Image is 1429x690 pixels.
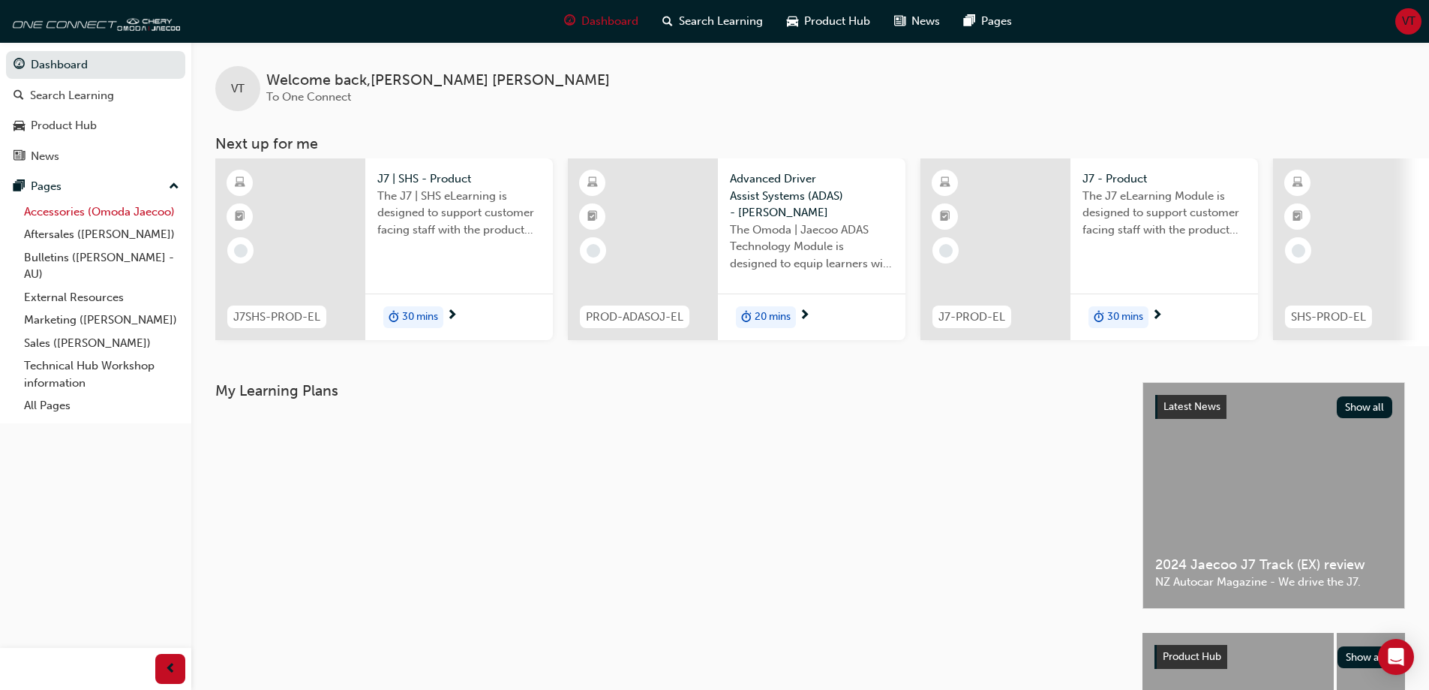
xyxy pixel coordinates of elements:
span: learningResourceType_ELEARNING-icon [587,173,598,193]
button: Pages [6,173,185,200]
a: Product HubShow all [1154,645,1393,669]
span: booktick-icon [1292,207,1303,227]
a: Search Learning [6,82,185,110]
span: next-icon [799,309,810,323]
span: Latest News [1163,400,1220,413]
span: Product Hub [1163,650,1221,663]
span: NZ Autocar Magazine - We drive the J7. [1155,574,1392,591]
button: DashboardSearch LearningProduct HubNews [6,48,185,173]
span: learningResourceType_ELEARNING-icon [940,173,950,193]
span: VT [231,80,245,98]
span: VT [1402,13,1415,30]
span: 2024 Jaecoo J7 Track (EX) review [1155,556,1392,574]
div: News [31,148,59,165]
span: The J7 | SHS eLearning is designed to support customer facing staff with the product and sales in... [377,188,541,239]
div: Pages [31,178,62,195]
a: Sales ([PERSON_NAME]) [18,332,185,355]
span: 20 mins [755,309,791,326]
span: pages-icon [964,12,975,31]
div: Product Hub [31,117,97,134]
a: Dashboard [6,51,185,79]
a: guage-iconDashboard [552,6,650,37]
span: car-icon [14,119,25,133]
a: search-iconSearch Learning [650,6,775,37]
span: duration-icon [389,308,399,327]
span: next-icon [1151,309,1163,323]
span: J7 - Product [1082,170,1246,188]
span: The J7 eLearning Module is designed to support customer facing staff with the product and sales i... [1082,188,1246,239]
span: pages-icon [14,180,25,194]
span: Product Hub [804,13,870,30]
span: Advanced Driver Assist Systems (ADAS) - [PERSON_NAME] [730,170,893,221]
a: Technical Hub Workshop information [18,354,185,394]
a: J7SHS-PROD-ELJ7 | SHS - ProductThe J7 | SHS eLearning is designed to support customer facing staf... [215,158,553,340]
span: 30 mins [402,309,438,326]
img: oneconnect [8,6,180,36]
a: Accessories (Omoda Jaecoo) [18,200,185,224]
a: J7-PROD-ELJ7 - ProductThe J7 eLearning Module is designed to support customer facing staff with t... [920,158,1258,340]
span: booktick-icon [940,207,950,227]
a: car-iconProduct Hub [775,6,882,37]
span: guage-icon [564,12,575,31]
span: news-icon [894,12,905,31]
span: SHS-PROD-EL [1291,309,1366,326]
button: Show all [1337,646,1394,668]
span: The Omoda | Jaecoo ADAS Technology Module is designed to equip learners with essential knowledge ... [730,221,893,273]
span: 30 mins [1107,309,1143,326]
span: J7 | SHS - Product [377,170,541,188]
span: News [911,13,940,30]
a: News [6,143,185,170]
span: To One Connect [266,90,351,104]
span: learningRecordVerb_NONE-icon [587,244,600,258]
div: Open Intercom Messenger [1378,639,1414,675]
span: car-icon [787,12,798,31]
span: booktick-icon [235,207,245,227]
a: Marketing ([PERSON_NAME]) [18,309,185,332]
span: guage-icon [14,59,25,72]
a: PROD-ADASOJ-ELAdvanced Driver Assist Systems (ADAS) - [PERSON_NAME]The Omoda | Jaecoo ADAS Techno... [568,158,905,340]
a: External Resources [18,286,185,309]
a: Latest NewsShow all [1155,395,1392,419]
a: pages-iconPages [952,6,1024,37]
span: learningRecordVerb_NONE-icon [1292,244,1305,258]
span: learningResourceType_ELEARNING-icon [235,173,245,193]
span: duration-icon [1094,308,1104,327]
span: Pages [981,13,1012,30]
span: search-icon [662,12,673,31]
a: Aftersales ([PERSON_NAME]) [18,223,185,246]
span: Welcome back , [PERSON_NAME] [PERSON_NAME] [266,72,610,89]
div: Search Learning [30,87,114,104]
h3: Next up for me [191,135,1429,152]
h3: My Learning Plans [215,382,1118,399]
a: All Pages [18,394,185,417]
span: next-icon [446,309,458,323]
span: learningRecordVerb_NONE-icon [939,244,953,258]
span: J7SHS-PROD-EL [233,309,320,326]
button: Show all [1337,396,1393,418]
span: learningRecordVerb_NONE-icon [234,244,248,258]
a: news-iconNews [882,6,952,37]
span: duration-icon [741,308,752,327]
a: Product Hub [6,112,185,140]
span: Dashboard [581,13,638,30]
span: search-icon [14,89,24,103]
span: Search Learning [679,13,763,30]
a: Bulletins ([PERSON_NAME] - AU) [18,246,185,286]
a: Latest NewsShow all2024 Jaecoo J7 Track (EX) reviewNZ Autocar Magazine - We drive the J7. [1142,382,1405,609]
span: J7-PROD-EL [938,309,1005,326]
span: learningResourceType_ELEARNING-icon [1292,173,1303,193]
span: booktick-icon [587,207,598,227]
span: PROD-ADASOJ-EL [586,309,683,326]
span: news-icon [14,150,25,164]
span: up-icon [169,177,179,197]
span: prev-icon [165,660,176,679]
button: VT [1395,8,1421,35]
